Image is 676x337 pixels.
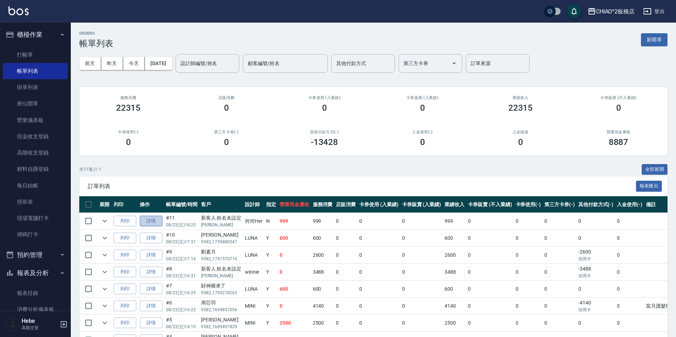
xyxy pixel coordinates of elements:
a: 報表目錄 [3,285,68,301]
h3: 8887 [609,137,629,147]
td: #6 [164,298,199,314]
td: 600 [278,281,311,297]
p: 08/22 (五) 14:19 [166,324,197,330]
td: 0 [466,264,514,280]
a: 營業儀表板 [3,112,68,128]
button: 預約管理 [3,246,68,264]
td: #9 [164,247,199,263]
td: #11 [164,213,199,229]
a: 報表匯出 [636,182,662,189]
td: 0 [543,247,577,263]
div: 財神爺來了 [201,282,242,290]
th: 操作 [138,196,164,213]
th: 入金使用(-) [615,196,644,213]
td: 0 [615,264,644,280]
p: 信用卡 [578,307,614,313]
td: 0 [466,315,514,331]
h3: 0 [322,103,327,113]
p: 高階主管 [22,325,58,331]
th: 營業現金應收 [278,196,311,213]
button: 報表及分析 [3,264,68,282]
div: [PERSON_NAME] [201,231,242,239]
p: 08/22 (五) 16:25 [166,290,197,296]
h3: 帳單列表 [79,39,113,48]
p: 9582_1694857056 [201,307,242,313]
td: 0 [514,247,543,263]
button: expand row [99,233,110,243]
p: 08/22 (五) 16:31 [166,273,197,279]
button: 列印 [114,318,136,329]
h2: 營業現金應收 [578,130,659,134]
td: 2500 [443,315,466,331]
div: 劉素月 [201,248,242,256]
td: 0 [278,298,311,314]
button: Open [448,58,460,69]
p: 共 11 筆, 1 / 1 [79,166,101,173]
a: 現場電腦打卡 [3,210,68,226]
a: 詳情 [140,284,162,295]
p: 信用卡 [578,273,614,279]
td: 600 [311,230,334,246]
h2: 入金使用(-) [382,130,463,134]
td: N [264,213,278,229]
div: 新客人 姓名未設定 [201,265,242,273]
button: save [567,4,581,18]
th: 帳單編號/時間 [164,196,199,213]
td: 0 [514,298,543,314]
h3: -13428 [311,137,338,147]
td: 0 [543,298,577,314]
button: expand row [99,216,110,226]
a: 座位開單 [3,95,68,112]
div: 新客人 姓名未設定 [201,214,242,222]
button: 全部展開 [642,164,668,175]
td: -2600 [577,247,615,263]
td: 2500 [311,315,334,331]
th: 店販消費 [334,196,357,213]
td: 3488 [443,264,466,280]
td: #10 [164,230,199,246]
h2: 卡券販賣 (入業績) [382,95,463,100]
th: 卡券販賣 (入業績) [400,196,443,213]
td: Y [264,264,278,280]
h3: 0 [518,137,523,147]
a: 詳情 [140,216,162,227]
button: 列印 [114,284,136,295]
td: MINI [243,298,264,314]
button: 列印 [114,267,136,278]
td: 0 [400,298,443,314]
a: 排班表 [3,194,68,210]
td: 0 [514,213,543,229]
h2: 其他付款方式(-) [284,130,365,134]
button: 列印 [114,233,136,244]
td: 0 [400,264,443,280]
a: 現金收支登錄 [3,128,68,145]
td: 0 [357,213,400,229]
td: MINI [243,315,264,331]
button: expand row [99,284,110,294]
td: 0 [543,230,577,246]
h3: 22315 [508,103,533,113]
div: 周芯羽 [201,299,242,307]
td: Y [264,247,278,263]
h2: 入金儲值 [480,130,561,134]
th: 卡券使用(-) [514,196,543,213]
th: 指定 [264,196,278,213]
td: 0 [357,264,400,280]
h2: 卡券使用(-) [88,130,169,134]
img: Person [6,317,20,331]
td: 0 [466,298,514,314]
h2: 第三方卡券(-) [186,130,267,134]
a: 詳情 [140,301,162,312]
button: 昨天 [101,57,123,70]
td: 0 [334,281,357,297]
td: 0 [357,298,400,314]
button: 新開單 [641,33,668,46]
button: expand row [99,267,110,277]
td: 0 [543,264,577,280]
th: 客戶 [199,196,244,213]
th: 其他付款方式(-) [577,196,615,213]
td: 0 [577,230,615,246]
td: 0 [466,230,514,246]
th: 卡券使用 (入業績) [357,196,400,213]
a: 高階收支登錄 [3,145,68,161]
